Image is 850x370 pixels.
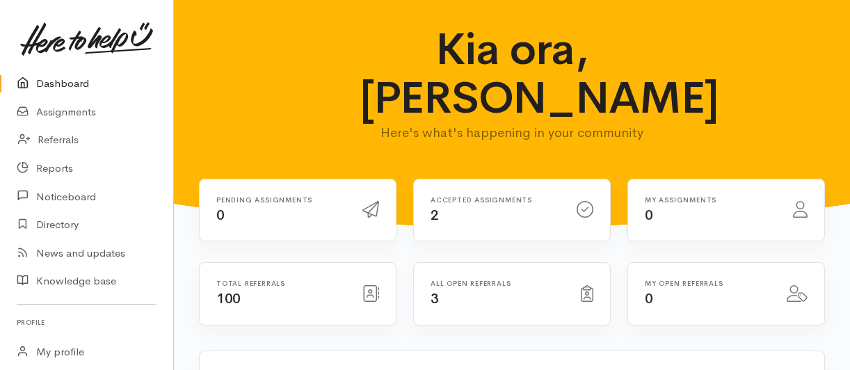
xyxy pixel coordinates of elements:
h6: Accepted assignments [431,196,560,204]
span: 3 [431,290,439,307]
h6: My assignments [645,196,776,204]
h6: My open referrals [645,280,770,287]
span: 2 [431,207,439,224]
h6: All open referrals [431,280,564,287]
span: 0 [645,290,653,307]
span: 0 [645,207,653,224]
h1: Kia ora, [PERSON_NAME] [360,25,664,123]
h6: Pending assignments [216,196,346,204]
span: 100 [216,290,241,307]
p: Here's what's happening in your community [360,123,664,143]
h6: Profile [17,313,157,332]
h6: Total referrals [216,280,346,287]
span: 0 [216,207,225,224]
